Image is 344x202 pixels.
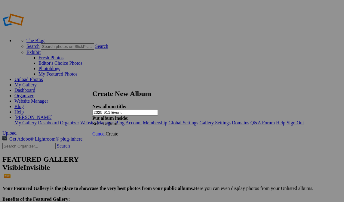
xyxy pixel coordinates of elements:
[106,131,118,136] span: Create
[92,131,106,136] a: Cancel
[92,121,121,126] span: Select album...
[92,90,252,98] h2: Create New Album
[92,104,127,109] strong: New album title:
[92,116,129,121] strong: Put album inside:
